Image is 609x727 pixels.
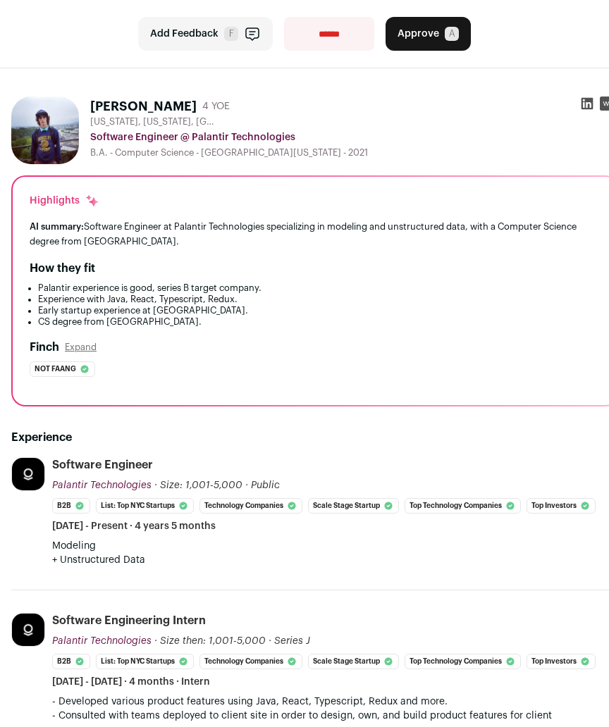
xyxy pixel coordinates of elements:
li: CS degree from [GEOGRAPHIC_DATA]. [38,316,601,328]
div: Software Engineering Intern [52,613,206,628]
span: F [224,27,238,41]
span: Not faang [35,362,76,376]
li: Scale Stage Startup [308,498,399,514]
span: Series J [274,636,310,646]
button: Add Feedback F [138,17,273,51]
li: B2B [52,654,90,669]
button: Approve A [386,17,471,51]
span: · [245,478,248,492]
li: B2B [52,498,90,514]
span: · Size: 1,001-5,000 [154,480,242,490]
li: Scale Stage Startup [308,654,399,669]
li: Top Technology Companies [405,654,521,669]
button: Expand [65,342,97,353]
li: Palantir experience is good, series B target company. [38,282,601,294]
div: Software Engineer [52,457,153,473]
span: [DATE] - Present · 4 years 5 months [52,519,216,533]
span: Public [251,480,280,490]
span: · Size then: 1,001-5,000 [154,636,266,646]
span: [DATE] - [DATE] · 4 months · Intern [52,675,210,689]
li: Experience with Java, React, Typescript, Redux. [38,294,601,305]
span: · [269,634,271,648]
li: Top Investors [527,654,596,669]
img: 865387c7bd1b27100ea62cce403372fac4144c9c4564477b0c14cdb6c649e30a [11,97,79,164]
div: 4 YOE [202,99,230,113]
li: Top Investors [527,498,596,514]
span: Add Feedback [150,27,219,41]
li: Top Technology Companies [405,498,521,514]
img: 79a74b7fdb83fad1868aef8a89a367e344546ea0480d901c6b3a81135cf7604f.jpg [12,458,44,490]
span: A [445,27,459,41]
li: Technology Companies [199,498,302,514]
span: Palantir Technologies [52,480,152,490]
li: Technology Companies [199,654,302,669]
h2: How they fit [30,260,95,277]
span: [US_STATE], [US_STATE], [GEOGRAPHIC_DATA] [90,116,217,128]
h2: Finch [30,339,59,356]
div: Highlights [30,194,99,208]
span: AI summary: [30,222,84,231]
li: Early startup experience at [GEOGRAPHIC_DATA]. [38,305,601,316]
li: List: Top NYC Startups [96,498,194,514]
span: Approve [398,27,439,41]
h1: [PERSON_NAME] [90,97,197,116]
img: 79a74b7fdb83fad1868aef8a89a367e344546ea0480d901c6b3a81135cf7604f.jpg [12,614,44,646]
span: Palantir Technologies [52,636,152,646]
li: List: Top NYC Startups [96,654,194,669]
div: Software Engineer at Palantir Technologies specializing in modeling and unstructured data, with a... [30,219,601,249]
